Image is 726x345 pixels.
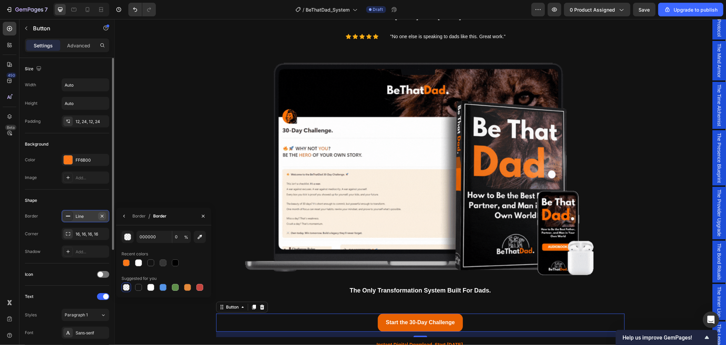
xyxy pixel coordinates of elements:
[262,323,349,328] span: Instant Digital Download. Start [DATE].
[62,309,109,321] button: Paragraph 1
[34,42,53,49] p: Settings
[115,19,726,345] iframe: Design area
[62,97,109,109] input: Auto
[25,213,38,219] div: Border
[25,118,41,124] div: Padding
[25,231,38,237] div: Corner
[148,212,150,220] span: /
[122,275,157,282] div: Suggested for you
[601,170,608,217] span: The Provider Upgrade
[570,6,615,13] span: 0 product assigned
[76,231,108,237] div: 16, 16, 16, 16
[62,79,109,91] input: Auto
[33,24,91,32] p: Button
[153,213,166,219] div: Border
[623,334,703,341] span: Help us improve GemPages!
[184,234,188,240] span: %
[132,213,146,219] div: Border
[601,25,608,59] span: The Mind Armor
[275,15,391,20] span: "No one else is speaking to dads like this. Great work."
[373,6,383,13] span: Draft
[664,6,717,13] div: Upgrade to publish
[235,268,376,275] span: The Only Transformation System Built For Dads.
[633,3,656,16] button: Save
[25,312,37,318] div: Styles
[271,299,340,309] p: Start the 30-Day Challenge
[122,251,148,257] div: Recent colors
[601,114,608,164] span: The Presence Blueprint
[3,3,51,16] button: 7
[65,312,88,318] span: Paragraph 1
[45,5,48,14] p: 7
[76,175,108,181] div: Add...
[76,213,95,220] div: Line
[639,7,650,13] span: Save
[25,249,41,255] div: Shadow
[271,299,340,309] div: Rich Text Editor. Editing area: main
[25,141,48,147] div: Background
[263,295,349,313] button: <p>Start the 30-Day Challenge</p>
[601,65,608,107] span: The Time Alchemist
[67,42,90,49] p: Advanced
[25,175,37,181] div: Image
[25,271,33,277] div: Icon
[76,119,108,125] div: 12, 24, 12, 24
[25,100,37,106] div: Height
[303,6,305,13] span: /
[703,312,719,328] div: Open Intercom Messenger
[306,6,350,13] span: BeThatDad_System
[623,333,711,342] button: Show survey - Help us improve GemPages!
[76,157,108,163] div: FF6B00
[25,197,37,204] div: Shape
[601,224,608,261] span: The Bond Rituals
[564,3,630,16] button: 0 product assigned
[110,285,125,291] div: Button
[25,157,35,163] div: Color
[658,3,723,16] button: Upgrade to publish
[25,294,33,300] div: Text
[76,330,108,336] div: Sans-serif
[101,32,510,270] img: gempages_554646074824852340-f6d58a41-4bbf-4ce3-a257-1bfff11a32cc.gif
[25,82,36,88] div: Width
[25,64,43,74] div: Size
[5,125,16,130] div: Beta
[136,231,172,243] input: Eg: FFFFFF
[601,268,608,298] span: The Inner Lion
[601,305,608,343] span: The Legacy Layer
[76,249,108,255] div: Add...
[101,264,510,278] div: Rich Text Editor. Editing area: main
[6,73,16,78] div: 450
[128,3,156,16] div: Undo/Redo
[25,330,33,336] div: Font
